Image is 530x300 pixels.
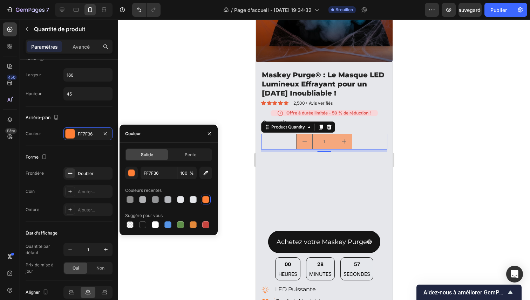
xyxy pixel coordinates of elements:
[125,213,163,218] font: Suggéré pour vous
[78,189,95,194] font: Ajouter...
[132,3,161,17] div: Annuler/Rétablir
[26,244,50,255] font: Quantité par défaut
[3,3,52,17] button: 7
[256,20,393,300] iframe: Zone de conception
[96,265,104,271] font: Non
[73,265,79,271] font: Oui
[506,266,523,282] div: Ouvrir Intercom Messenger
[490,7,507,13] font: Publier
[26,262,54,274] font: Prix ​​de mise à jour
[423,288,515,296] button: Afficher l'enquête - Aidez-nous à améliorer GemPages !
[190,170,194,176] font: %
[26,230,57,236] font: État d'affichage
[73,44,90,50] font: Avancé
[46,6,49,13] font: 7
[19,277,74,287] p: Confort Ajustable
[78,207,95,212] font: Ajouter...
[26,189,35,194] font: Coin
[34,25,110,33] p: Quantité de produit
[26,131,41,136] font: Couleur
[234,7,312,13] font: Page d'accueil - [DATE] 19:34:32
[335,7,353,12] font: Brouillon
[7,128,15,133] font: Bêta
[26,72,41,77] font: Largeur
[231,7,233,13] font: /
[64,69,112,81] input: Auto
[455,7,485,13] font: Sauvegarder
[26,115,50,120] font: Arrière-plan
[26,91,42,96] font: Hauteur
[423,289,514,296] font: Aidez-nous à améliorer GemPages !
[125,131,141,136] font: Couleur
[78,131,93,137] font: FF7F36
[64,88,112,100] input: Auto
[26,289,40,295] font: Aligner
[458,3,482,17] button: Sauvegarder
[141,152,153,157] font: Solide
[34,26,85,33] font: Quantité de produit
[185,152,196,157] font: Pente
[26,170,44,176] font: Frontière
[26,207,39,212] font: Ombre
[141,167,177,179] input: Par exemple : FFFFFF
[8,75,15,80] font: 450
[125,188,162,193] font: Couleurs récentes
[78,171,94,176] font: Doubler
[31,44,58,50] font: Paramètres
[484,3,513,17] button: Publier
[26,154,39,160] font: Forme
